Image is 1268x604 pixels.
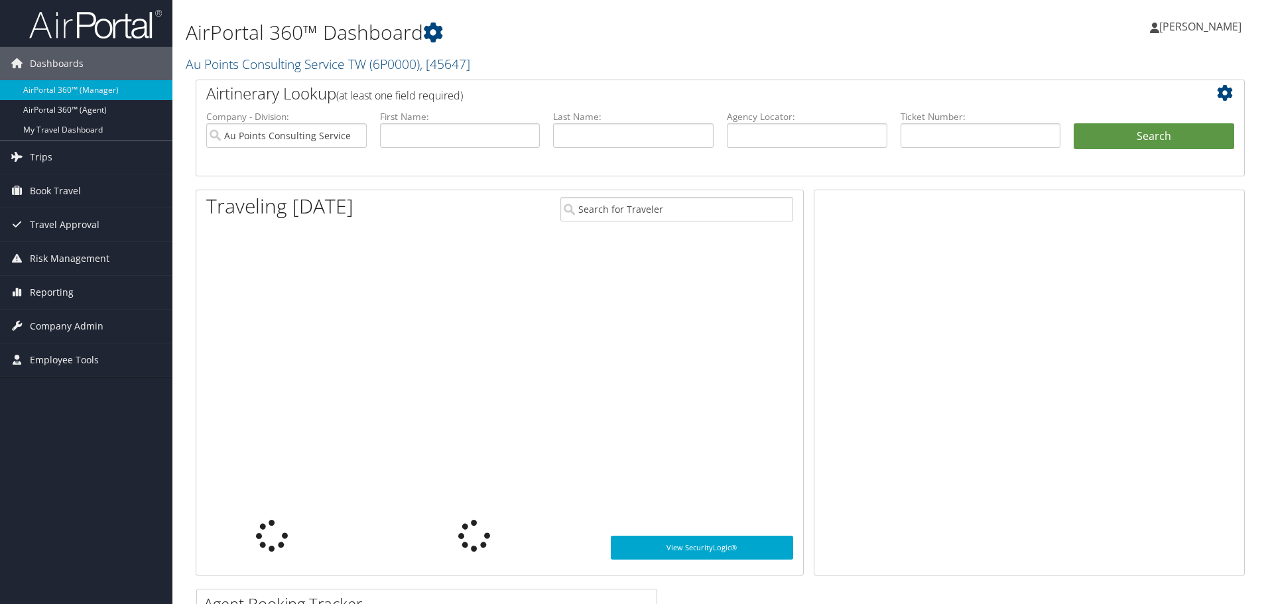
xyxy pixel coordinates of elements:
span: , [ 45647 ] [420,55,470,73]
input: Search for Traveler [560,197,793,221]
span: Travel Approval [30,208,99,241]
label: Agency Locator: [727,110,887,123]
span: Dashboards [30,47,84,80]
h2: Airtinerary Lookup [206,82,1147,105]
span: Risk Management [30,242,109,275]
label: Last Name: [553,110,714,123]
span: Trips [30,141,52,174]
span: Book Travel [30,174,81,208]
a: Au Points Consulting Service TW [186,55,470,73]
a: View SecurityLogic® [611,536,793,560]
span: Company Admin [30,310,103,343]
img: airportal-logo.png [29,9,162,40]
a: [PERSON_NAME] [1150,7,1255,46]
h1: AirPortal 360™ Dashboard [186,19,899,46]
label: First Name: [380,110,540,123]
label: Company - Division: [206,110,367,123]
button: Search [1074,123,1234,150]
span: ( 6P0000 ) [369,55,420,73]
span: Reporting [30,276,74,309]
span: (at least one field required) [336,88,463,103]
span: [PERSON_NAME] [1159,19,1241,34]
label: Ticket Number: [901,110,1061,123]
h1: Traveling [DATE] [206,192,353,220]
span: Employee Tools [30,343,99,377]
